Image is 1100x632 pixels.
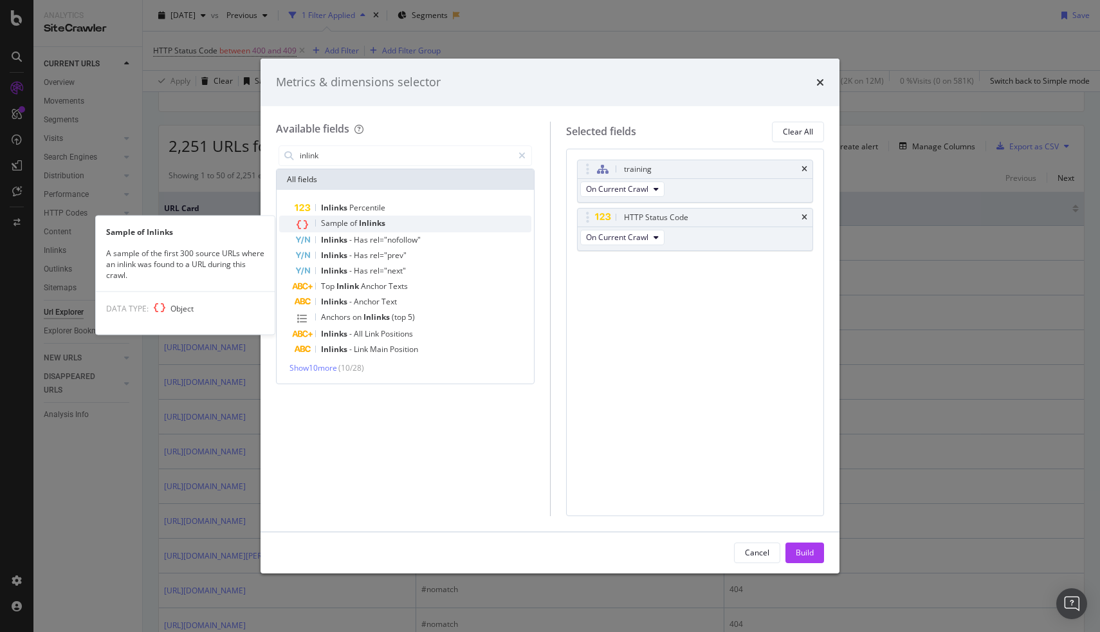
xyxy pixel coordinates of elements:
[321,311,353,322] span: Anchors
[321,234,349,245] span: Inlinks
[624,163,652,176] div: training
[96,248,275,281] div: A sample of the first 300 source URLs where an inlink was found to a URL during this crawl.
[276,122,349,136] div: Available fields
[321,281,336,292] span: Top
[349,344,354,355] span: -
[276,74,441,91] div: Metrics & dimensions selector
[338,362,364,373] span: ( 10 / 28 )
[354,328,365,339] span: All
[772,122,824,142] button: Clear All
[354,344,370,355] span: Link
[349,296,354,307] span: -
[354,296,381,307] span: Anchor
[321,344,349,355] span: Inlinks
[349,250,354,261] span: -
[566,124,636,139] div: Selected fields
[785,543,824,563] button: Build
[350,218,359,228] span: of
[389,281,408,292] span: Texts
[802,214,807,221] div: times
[580,181,665,197] button: On Current Crawl
[349,234,354,245] span: -
[261,59,839,573] div: modal
[289,362,337,373] span: Show 10 more
[361,281,389,292] span: Anchor
[796,547,814,558] div: Build
[277,169,534,190] div: All fields
[381,296,397,307] span: Text
[408,311,415,322] span: 5)
[734,543,780,563] button: Cancel
[577,160,814,203] div: trainingtimesOn Current Crawl
[321,250,349,261] span: Inlinks
[586,232,648,243] span: On Current Crawl
[353,311,363,322] span: on
[96,227,275,237] div: Sample of Inlinks
[370,344,390,355] span: Main
[354,265,370,276] span: Has
[783,126,813,137] div: Clear All
[624,211,688,224] div: HTTP Status Code
[321,265,349,276] span: Inlinks
[370,250,407,261] span: rel="prev"
[580,230,665,245] button: On Current Crawl
[365,328,381,339] span: Link
[370,234,421,245] span: rel="nofollow"
[586,183,648,194] span: On Current Crawl
[298,146,513,165] input: Search by field name
[349,328,354,339] span: -
[349,202,385,213] span: Percentile
[354,234,370,245] span: Has
[745,547,769,558] div: Cancel
[349,265,354,276] span: -
[363,311,392,322] span: Inlinks
[354,250,370,261] span: Has
[321,328,349,339] span: Inlinks
[336,281,361,292] span: Inlink
[321,296,349,307] span: Inlinks
[392,311,408,322] span: (top
[577,208,814,251] div: HTTP Status CodetimesOn Current Crawl
[359,218,385,228] span: Inlinks
[321,218,350,228] span: Sample
[802,165,807,173] div: times
[816,74,824,91] div: times
[1056,588,1087,619] div: Open Intercom Messenger
[390,344,418,355] span: Position
[381,328,413,339] span: Positions
[370,265,406,276] span: rel="next"
[321,202,349,213] span: Inlinks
